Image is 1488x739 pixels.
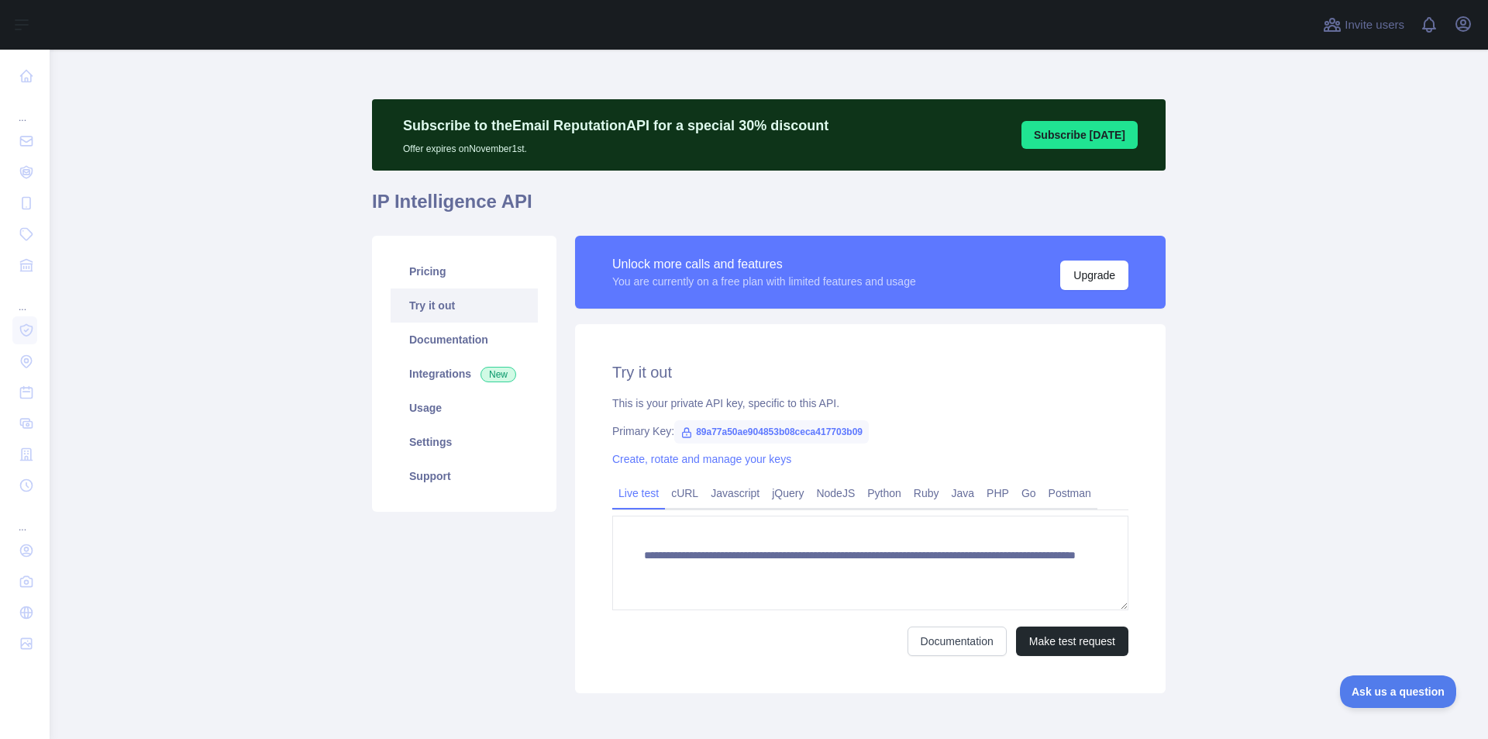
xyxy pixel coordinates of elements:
div: You are currently on a free plan with limited features and usage [612,274,916,289]
button: Subscribe [DATE] [1021,121,1138,149]
button: Invite users [1320,12,1407,37]
a: PHP [980,481,1015,506]
a: Live test [612,481,665,506]
p: Subscribe to the Email Reputation API for a special 30 % discount [403,115,828,136]
a: Settings [391,425,538,459]
a: Integrations New [391,357,538,391]
a: Try it out [391,288,538,323]
a: NodeJS [810,481,861,506]
a: Go [1015,481,1042,506]
h1: IP Intelligence API [372,189,1166,226]
a: Create, rotate and manage your keys [612,453,791,465]
a: Support [391,459,538,493]
div: Primary Key: [612,423,1128,439]
span: New [480,367,516,382]
a: cURL [665,481,704,506]
a: Documentation [391,323,538,357]
a: Postman [1042,481,1097,506]
div: ... [12,282,37,313]
div: ... [12,502,37,534]
a: Pricing [391,254,538,288]
a: jQuery [766,481,810,506]
div: ... [12,93,37,124]
h2: Try it out [612,361,1128,383]
a: Python [861,481,908,506]
a: Documentation [908,627,1007,656]
a: Usage [391,391,538,425]
p: Offer expires on November 1st. [403,136,828,155]
a: Java [945,481,981,506]
span: 89a77a50ae904853b08ceca417703b09 [674,420,869,444]
button: Upgrade [1060,261,1128,290]
iframe: Toggle Customer Support [1340,675,1457,708]
div: Unlock more calls and features [612,255,916,274]
a: Ruby [908,481,945,506]
div: This is your private API key, specific to this API. [612,395,1128,411]
span: Invite users [1345,16,1404,34]
button: Make test request [1016,627,1128,656]
a: Javascript [704,481,766,506]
